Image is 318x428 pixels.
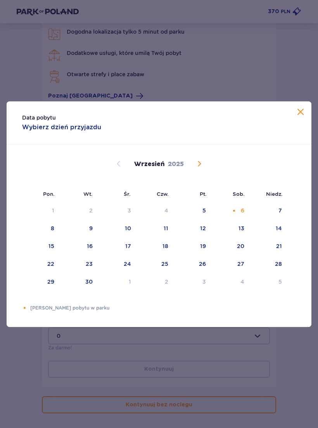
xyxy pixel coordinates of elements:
[22,238,60,255] td: Choose poniedziałek, 15 września 2025 as your check-in date. It’s available.
[137,256,174,273] td: Choose czwartek, 25 września 2025 as your check-in date. It’s available.
[43,191,55,197] small: Pon.
[161,260,168,268] div: 25
[164,207,168,214] div: 4
[47,278,54,286] div: 29
[98,202,137,219] td: Not available. środa, 3 września 2025
[137,274,174,291] td: Choose czwartek, 2 października 2025 as your check-in date. It’s available.
[250,202,287,219] td: Choose niedziela, 7 września 2025 as your check-in date. It’s available.
[237,242,244,250] div: 20
[275,260,282,268] div: 28
[47,260,54,268] div: 22
[52,207,54,214] div: 1
[134,160,165,168] p: Wrzesień
[211,274,250,291] td: Choose sobota, 4 października 2025 as your check-in date. It’s available.
[165,278,168,286] div: 2
[199,260,206,268] div: 26
[233,191,245,197] small: Sob.
[85,278,93,286] div: 30
[174,274,211,291] td: Choose piątek, 3 października 2025 as your check-in date. It’s available.
[250,238,287,255] td: Choose niedziela, 21 września 2025 as your check-in date. It’s available.
[241,207,244,214] div: 6
[128,207,131,214] div: 3
[174,238,211,255] td: Choose piątek, 19 września 2025 as your check-in date. It’s available.
[22,202,60,219] td: Not available. poniedziałek, 1 września 2025
[237,260,244,268] div: 27
[211,220,250,237] td: Choose sobota, 13 września 2025 as your check-in date. It’s available.
[89,224,93,232] div: 9
[276,242,282,250] div: 21
[211,256,250,273] td: Choose sobota, 27 września 2025 as your check-in date. It’s available.
[250,220,287,237] td: Choose niedziela, 14 września 2025 as your check-in date. It’s available.
[162,242,168,250] div: 18
[200,224,206,232] div: 12
[200,191,207,197] small: Pt.
[129,278,131,286] div: 1
[202,207,206,214] div: 5
[89,207,93,214] div: 2
[22,123,101,132] p: Wybierz dzień przyjazdu
[240,278,244,286] div: 4
[137,220,174,237] td: Choose czwartek, 11 września 2025 as your check-in date. It’s available.
[60,202,98,219] td: Not available. wtorek, 2 września 2025
[87,242,93,250] div: 16
[164,224,168,232] div: 11
[211,202,250,219] td: Choose sobota, 6 września 2025 as your check-in date. It’s available.
[174,256,211,273] td: Choose piątek, 26 września 2025 as your check-in date. It’s available.
[124,191,131,197] small: Śr.
[60,238,98,255] td: Choose wtorek, 16 września 2025 as your check-in date. It’s available.
[22,274,60,291] td: Choose poniedziałek, 29 września 2025 as your check-in date. It’s available.
[98,238,137,255] td: Choose środa, 17 września 2025 as your check-in date. It’s available.
[51,224,54,232] div: 8
[98,256,137,273] td: Choose środa, 24 września 2025 as your check-in date. It’s available.
[276,224,282,232] div: 14
[174,220,211,237] td: Choose piątek, 12 września 2025 as your check-in date. It’s available.
[200,242,206,250] div: 19
[48,242,54,250] div: 15
[250,274,287,291] td: Choose niedziela, 5 października 2025 as your check-in date. It’s available.
[125,224,131,232] div: 10
[174,202,211,219] td: Choose piątek, 5 września 2025 as your check-in date. It’s available.
[83,191,93,197] small: Wt.
[202,278,206,286] div: 3
[137,238,174,255] td: Choose czwartek, 18 września 2025 as your check-in date. It’s available.
[22,256,60,273] td: Choose poniedziałek, 22 września 2025 as your check-in date. It’s available.
[60,274,98,291] td: Choose wtorek, 30 września 2025 as your check-in date. It’s available.
[250,256,287,273] td: Choose niedziela, 28 września 2025 as your check-in date. It’s available.
[60,256,98,273] td: Choose wtorek, 23 września 2025 as your check-in date. It’s available.
[124,260,131,268] div: 24
[125,242,131,250] div: 17
[211,238,250,255] td: Choose sobota, 20 września 2025 as your check-in date. It’s available.
[266,191,283,197] small: Niedz.
[22,114,56,122] p: Data pobytu
[157,191,169,197] small: Czw.
[98,274,137,291] td: Choose środa, 1 października 2025 as your check-in date. It’s available.
[30,305,296,312] p: [PERSON_NAME] pobytu w parku
[168,160,184,168] p: 2025
[60,220,98,237] td: Choose wtorek, 9 września 2025 as your check-in date. It’s available.
[7,144,311,305] div: Calendar
[137,202,174,219] td: Not available. czwartek, 4 września 2025
[238,224,244,232] div: 13
[98,220,137,237] td: Choose środa, 10 września 2025 as your check-in date. It’s available.
[22,220,60,237] td: Choose poniedziałek, 8 września 2025 as your check-in date. It’s available.
[86,260,93,268] div: 23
